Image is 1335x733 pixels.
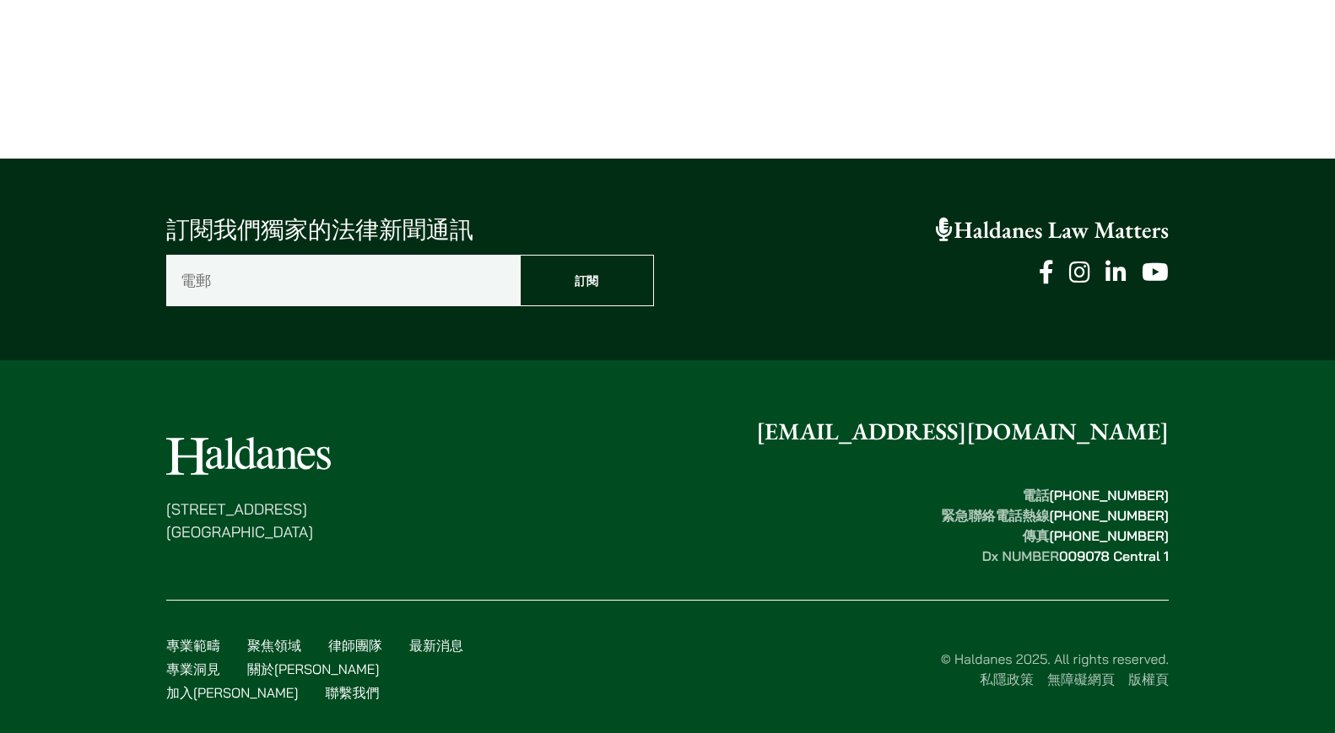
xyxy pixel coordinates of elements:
[1049,487,1169,504] mark: [PHONE_NUMBER]
[247,660,379,677] a: 關於[PERSON_NAME]
[1047,671,1115,687] a: 無障礙網頁
[756,417,1169,447] a: [EMAIL_ADDRESS][DOMAIN_NAME]
[980,671,1034,687] a: 私隱政策
[409,637,463,654] a: 最新消息
[328,637,382,654] a: 律師團隊
[247,637,301,654] a: 聚焦領域
[325,684,379,701] a: 聯繫我們
[1128,671,1169,687] a: 版權頁
[936,215,1169,245] a: Haldanes Law Matters
[166,498,331,543] p: [STREET_ADDRESS] [GEOGRAPHIC_DATA]
[166,660,220,677] a: 專業洞見
[520,255,655,306] input: 訂閱
[941,487,1169,564] strong: 電話 緊急聯絡電話熱線 傳真 Dx NUMBER
[166,437,331,475] img: Logo of Haldanes
[1049,507,1169,524] mark: [PHONE_NUMBER]
[166,255,520,306] input: 電郵
[1049,527,1169,544] mark: [PHONE_NUMBER]
[166,213,654,248] p: 訂閱我們獨家的法律新聞通訊
[166,684,298,701] a: 加入[PERSON_NAME]
[166,637,220,654] a: 專業範疇
[500,649,1169,689] div: © Haldanes 2025. All rights reserved.
[1059,547,1169,564] mark: 009078 Central 1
